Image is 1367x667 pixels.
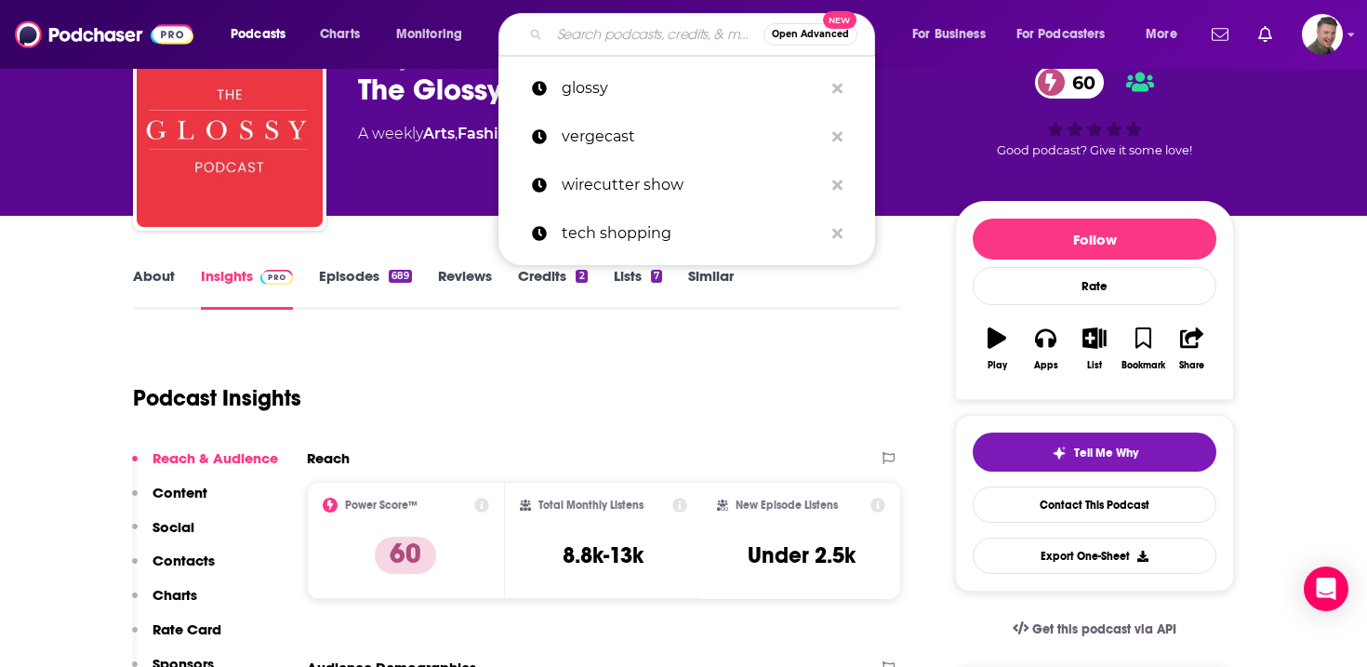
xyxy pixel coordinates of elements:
a: Credits2 [518,267,587,310]
a: Charts [308,20,371,49]
button: Reach & Audience [132,449,278,484]
p: Rate Card [153,620,221,638]
a: Arts [423,125,455,142]
div: 689 [389,270,412,283]
a: Lists7 [614,267,662,310]
button: Content [132,484,207,518]
button: Open AdvancedNew [763,23,857,46]
span: Open Advanced [772,30,849,39]
button: open menu [383,20,486,49]
button: Contacts [132,552,215,586]
span: For Podcasters [1016,21,1106,47]
span: Good podcast? Give it some love! [997,143,1192,157]
a: 60 [1035,66,1105,99]
img: User Profile [1302,14,1343,55]
button: List [1070,315,1119,382]
span: 60 [1054,66,1105,99]
p: Content [153,484,207,501]
p: Reach & Audience [153,449,278,467]
span: Charts [320,21,360,47]
span: Monitoring [396,21,462,47]
div: 7 [651,270,662,283]
p: glossy [562,64,823,113]
p: wirecutter show [562,161,823,209]
button: Follow [973,219,1216,260]
span: , [455,125,458,142]
a: Show notifications dropdown [1204,19,1236,50]
div: List [1087,360,1102,371]
button: Bookmark [1119,315,1167,382]
button: tell me why sparkleTell Me Why [973,433,1216,472]
a: Contact This Podcast [973,487,1216,523]
a: tech shopping [498,209,875,258]
a: Similar [688,267,734,310]
img: The Glossy Podcast [137,41,323,227]
img: Podchaser Pro [260,270,293,285]
button: open menu [218,20,310,49]
span: Tell Me Why [1074,446,1138,460]
a: Show notifications dropdown [1251,19,1280,50]
h2: New Episode Listens [736,499,838,512]
button: open menu [899,20,1009,49]
button: Play [973,315,1021,382]
h3: 8.8k-13k [563,541,644,569]
div: A weekly podcast [358,123,661,145]
button: Export One-Sheet [973,538,1216,574]
div: Apps [1034,360,1058,371]
p: 60 [375,537,436,574]
span: New [823,11,856,29]
a: About [133,267,175,310]
div: Bookmark [1121,360,1165,371]
a: wirecutter show [498,161,875,209]
div: Share [1179,360,1204,371]
h3: Under 2.5k [748,541,856,569]
button: open menu [1004,20,1133,49]
span: Get this podcast via API [1032,621,1176,637]
a: InsightsPodchaser Pro [201,267,293,310]
span: Podcasts [231,21,285,47]
p: Charts [153,586,197,604]
button: Social [132,518,194,553]
a: Get this podcast via API [998,607,1191,652]
h2: Power Score™ [345,499,418,512]
span: Logged in as braden [1302,14,1343,55]
p: Social [153,518,194,536]
a: glossy [498,64,875,113]
span: For Business [912,21,986,47]
button: Apps [1021,315,1069,382]
div: Search podcasts, credits, & more... [516,13,893,56]
a: Episodes689 [319,267,412,310]
h2: Reach [307,449,350,467]
a: vergecast [498,113,875,161]
button: Rate Card [132,620,221,655]
div: Rate [973,267,1216,305]
input: Search podcasts, credits, & more... [550,20,763,49]
button: Share [1168,315,1216,382]
p: vergecast [562,113,823,161]
a: Reviews [438,267,492,310]
button: open menu [1133,20,1201,49]
p: Contacts [153,552,215,569]
h2: Total Monthly Listens [538,499,644,512]
h1: Podcast Insights [133,384,301,412]
button: Charts [132,586,197,620]
button: Show profile menu [1302,14,1343,55]
div: Open Intercom Messenger [1304,567,1348,611]
img: tell me why sparkle [1052,446,1067,460]
img: Podchaser - Follow, Share and Rate Podcasts [15,17,193,52]
div: Play [988,360,1007,371]
div: 2 [576,270,587,283]
div: 60Good podcast? Give it some love! [955,54,1234,169]
a: Fashion [458,125,518,142]
p: tech shopping [562,209,823,258]
span: More [1146,21,1177,47]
